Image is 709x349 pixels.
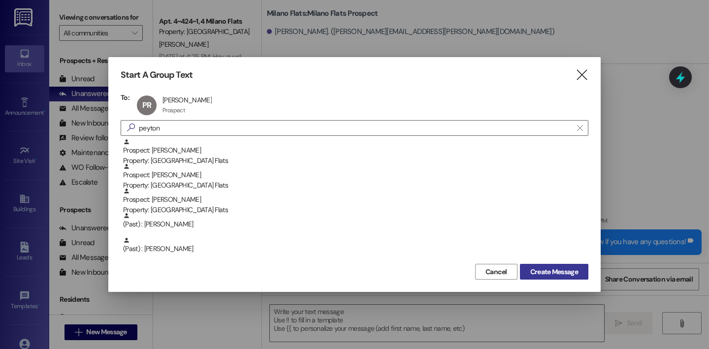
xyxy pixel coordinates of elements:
[121,69,193,81] h3: Start A Group Text
[123,163,588,191] div: Prospect: [PERSON_NAME]
[162,106,185,114] div: Prospect
[123,138,588,166] div: Prospect: [PERSON_NAME]
[121,93,129,102] h3: To:
[123,123,139,133] i: 
[577,124,582,132] i: 
[572,121,588,135] button: Clear text
[123,212,588,229] div: (Past) : [PERSON_NAME]
[485,267,507,277] span: Cancel
[121,237,588,261] div: (Past) : [PERSON_NAME]
[123,237,588,254] div: (Past) : [PERSON_NAME]
[123,156,588,166] div: Property: [GEOGRAPHIC_DATA] Flats
[121,138,588,163] div: Prospect: [PERSON_NAME]Property: [GEOGRAPHIC_DATA] Flats
[121,163,588,188] div: Prospect: [PERSON_NAME]Property: [GEOGRAPHIC_DATA] Flats
[475,264,517,280] button: Cancel
[162,95,212,104] div: [PERSON_NAME]
[520,264,588,280] button: Create Message
[530,267,578,277] span: Create Message
[121,188,588,212] div: Prospect: [PERSON_NAME]Property: [GEOGRAPHIC_DATA] Flats
[121,212,588,237] div: (Past) : [PERSON_NAME]
[123,180,588,190] div: Property: [GEOGRAPHIC_DATA] Flats
[123,188,588,216] div: Prospect: [PERSON_NAME]
[575,70,588,80] i: 
[139,121,572,135] input: Search for any contact or apartment
[123,205,588,215] div: Property: [GEOGRAPHIC_DATA] Flats
[142,100,151,110] span: PR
